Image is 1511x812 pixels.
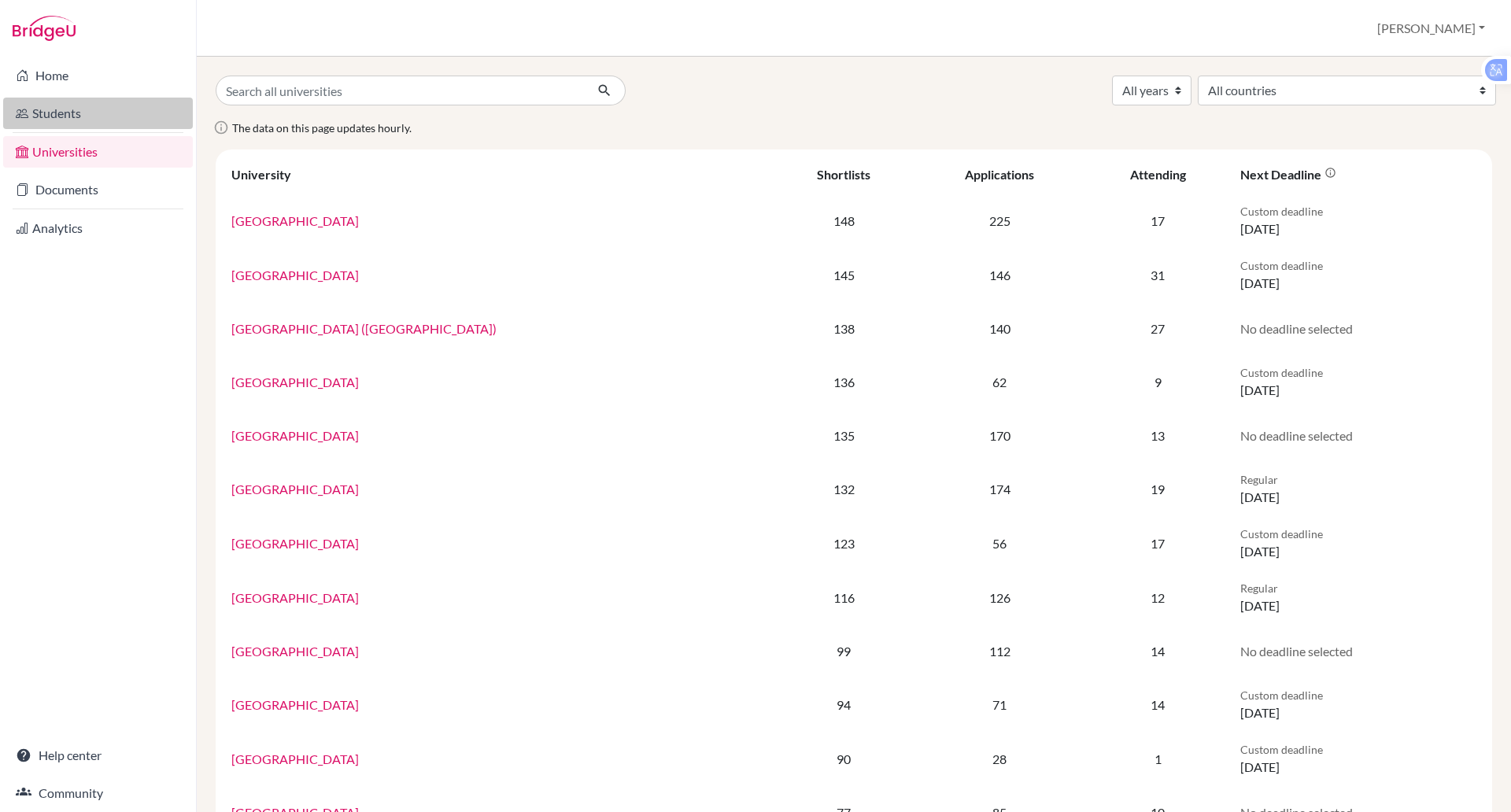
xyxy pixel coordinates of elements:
[222,156,774,194] th: University
[914,732,1085,786] td: 28
[914,570,1085,625] td: 126
[1240,687,1476,703] p: Custom deadline
[1130,167,1186,182] div: Attending
[1085,248,1230,302] td: 31
[231,321,497,336] a: [GEOGRAPHIC_DATA] ([GEOGRAPHIC_DATA])
[1240,644,1353,659] span: No deadline selected
[3,777,193,809] a: Community
[1085,625,1230,677] td: 14
[3,740,193,771] a: Help center
[914,355,1085,409] td: 62
[1240,526,1476,542] p: Custom deadline
[914,516,1085,570] td: 56
[1085,516,1230,570] td: 17
[1085,409,1230,462] td: 13
[231,428,359,443] a: [GEOGRAPHIC_DATA]
[1240,321,1353,336] span: No deadline selected
[231,697,359,712] a: [GEOGRAPHIC_DATA]
[1085,677,1230,732] td: 14
[1240,203,1476,220] p: Custom deadline
[914,248,1085,302] td: 146
[914,462,1085,516] td: 174
[1240,364,1476,381] p: Custom deadline
[231,536,359,551] a: [GEOGRAPHIC_DATA]
[774,570,914,625] td: 116
[231,375,359,389] a: [GEOGRAPHIC_DATA]
[1231,462,1486,516] td: [DATE]
[1085,732,1230,786] td: 1
[231,751,359,766] a: [GEOGRAPHIC_DATA]
[774,302,914,355] td: 138
[914,409,1085,462] td: 170
[13,16,76,41] img: Bridge-U
[216,76,585,105] input: Search all universities
[1085,194,1230,248] td: 17
[774,355,914,409] td: 136
[774,732,914,786] td: 90
[1085,570,1230,625] td: 12
[1231,194,1486,248] td: [DATE]
[774,194,914,248] td: 148
[914,302,1085,355] td: 140
[817,167,870,182] div: Shortlists
[231,268,359,282] a: [GEOGRAPHIC_DATA]
[774,409,914,462] td: 135
[774,625,914,677] td: 99
[774,462,914,516] td: 132
[914,677,1085,732] td: 71
[3,136,193,168] a: Universities
[1231,355,1486,409] td: [DATE]
[232,121,412,135] span: The data on this page updates hourly.
[1240,741,1476,758] p: Custom deadline
[3,212,193,244] a: Analytics
[914,194,1085,248] td: 225
[1231,570,1486,625] td: [DATE]
[1231,248,1486,302] td: [DATE]
[965,167,1034,182] div: Applications
[1240,257,1476,274] p: Custom deadline
[774,516,914,570] td: 123
[1231,677,1486,732] td: [DATE]
[1240,471,1476,488] p: Regular
[1370,13,1492,43] button: [PERSON_NAME]
[231,590,359,605] a: [GEOGRAPHIC_DATA]
[774,677,914,732] td: 94
[914,625,1085,677] td: 112
[1085,355,1230,409] td: 9
[1085,462,1230,516] td: 19
[3,174,193,205] a: Documents
[3,60,193,91] a: Home
[231,644,359,659] a: [GEOGRAPHIC_DATA]
[231,482,359,496] a: [GEOGRAPHIC_DATA]
[3,98,193,129] a: Students
[1231,732,1486,786] td: [DATE]
[1240,428,1353,443] span: No deadline selected
[1085,302,1230,355] td: 27
[1231,516,1486,570] td: [DATE]
[774,248,914,302] td: 145
[1240,167,1336,182] div: Next deadline
[231,213,359,228] a: [GEOGRAPHIC_DATA]
[1240,580,1476,596] p: Regular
